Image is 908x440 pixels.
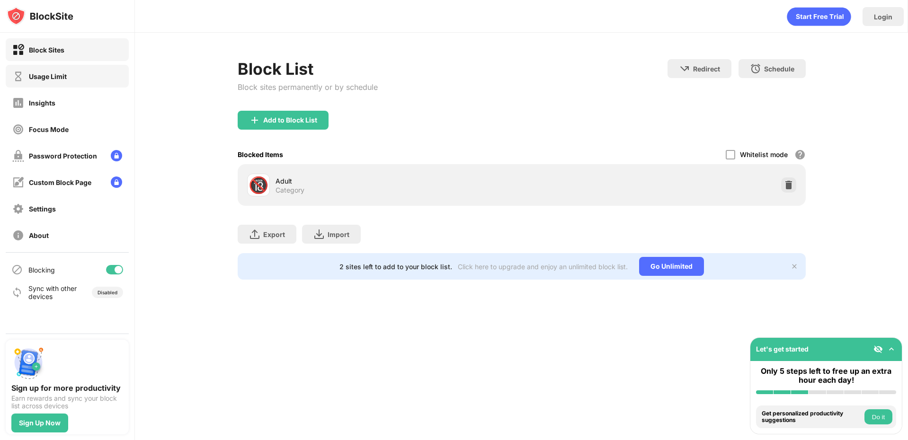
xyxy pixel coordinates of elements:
div: Insights [29,99,55,107]
div: Category [276,186,304,194]
div: Sync with other devices [28,284,77,300]
div: About [29,231,49,239]
div: Whitelist mode [740,150,788,158]
img: settings-off.svg [12,203,24,215]
div: Add to Block List [263,116,317,124]
div: Get personalized productivity suggestions [762,410,862,424]
button: Do it [864,409,892,424]
div: Block List [238,59,378,79]
div: Block Sites [29,46,64,54]
div: Export [263,230,285,238]
div: Sign Up Now [19,419,61,427]
div: Disabled [98,290,117,295]
img: password-protection-off.svg [12,150,24,162]
div: Custom Block Page [29,178,91,186]
div: Go Unlimited [639,257,704,276]
div: Password Protection [29,152,97,160]
img: lock-menu.svg [111,176,122,188]
img: blocking-icon.svg [11,264,23,275]
div: Earn rewards and sync your block list across devices [11,395,123,410]
div: Redirect [693,65,720,73]
img: push-signup.svg [11,345,45,379]
img: insights-off.svg [12,97,24,109]
img: omni-setup-toggle.svg [887,344,896,354]
img: about-off.svg [12,229,24,241]
div: Import [328,230,349,238]
div: Blocked Items [238,150,283,158]
img: sync-icon.svg [11,287,23,298]
div: Sign up for more productivity [11,383,123,393]
img: lock-menu.svg [111,150,122,161]
div: Focus Mode [29,125,69,133]
img: focus-off.svg [12,123,24,135]
div: Settings [29,205,56,213]
img: eye-not-visible.svg [873,344,883,354]
div: Login [874,13,892,21]
div: Blocking [28,266,55,274]
img: logo-blocksite.svg [7,7,73,26]
div: Schedule [764,65,794,73]
div: Only 5 steps left to free up an extra hour each day! [756,367,896,385]
div: 🔞 [249,176,268,195]
div: Usage Limit [29,72,67,80]
div: 2 sites left to add to your block list. [339,263,452,271]
img: block-on.svg [12,44,24,56]
img: time-usage-off.svg [12,70,24,82]
img: customize-block-page-off.svg [12,176,24,188]
div: Block sites permanently or by schedule [238,82,378,92]
div: animation [787,7,851,26]
div: Click here to upgrade and enjoy an unlimited block list. [458,263,628,271]
div: Let's get started [756,345,809,353]
div: Adult [276,176,522,186]
img: x-button.svg [791,263,798,270]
